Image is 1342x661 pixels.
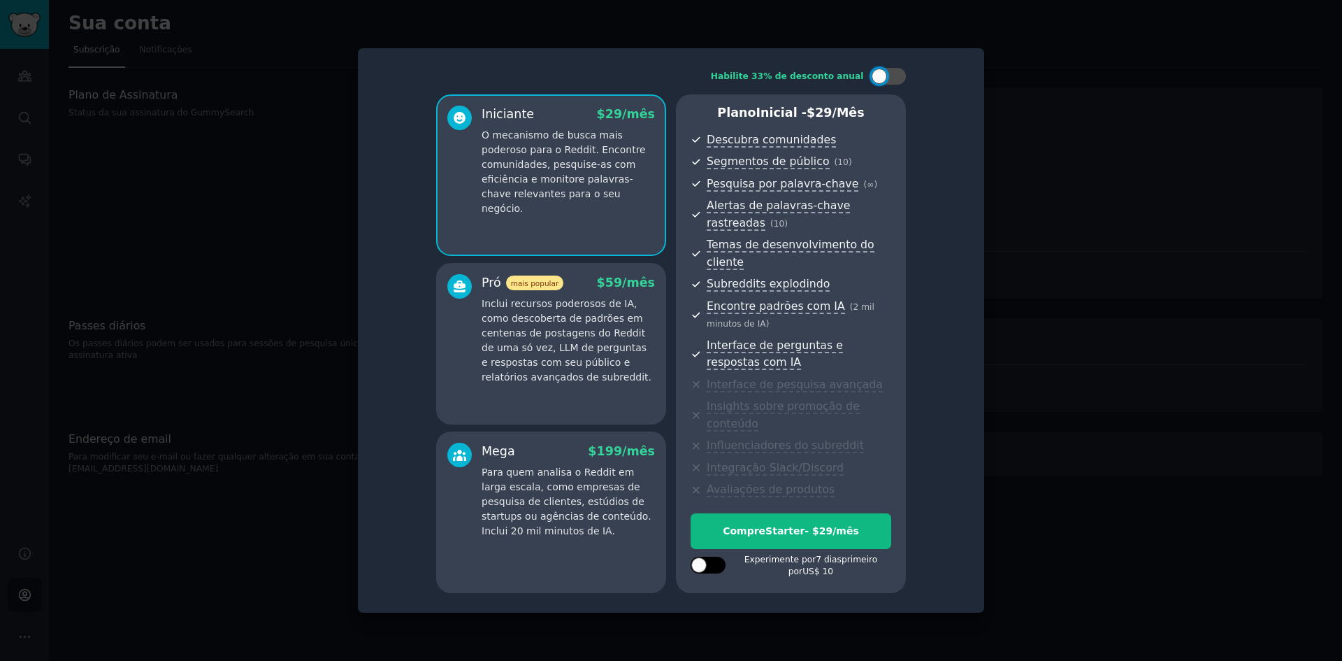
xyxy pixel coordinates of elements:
font: /mês [832,525,859,536]
font: O mecanismo de busca mais poderoso para o Reddit. Encontre comunidades, pesquise-as com eficiênci... [482,129,646,214]
font: /mês [832,106,865,120]
font: 59 [605,276,622,290]
font: Inclui recursos poderosos de IA, como descoberta de padrões em centenas de postagens do Reddit de... [482,298,651,383]
font: 2 mil minutos de IA [707,302,874,329]
font: 29 [815,106,832,120]
font: Interface de pesquisa avançada [707,378,883,391]
font: US$ 10 [802,567,833,576]
font: Avaliações de produtos [707,483,835,496]
font: ( [770,219,774,229]
font: Habilite 33% de desconto anual [711,71,864,81]
font: /mês [622,107,655,121]
font: Alertas de palavras-chave rastreadas [707,199,850,229]
font: Insights sobre promoção de conteúdo [707,399,860,430]
font: /mês [622,444,655,458]
font: ∞ [867,180,874,190]
font: $ [807,106,815,120]
font: $ [588,444,596,458]
font: Encontre padrões com IA [707,299,845,313]
font: /mês [622,276,655,290]
font: Pró [482,276,501,290]
font: Compre [723,525,765,536]
font: Temas de desenvolvimento do cliente [707,238,874,269]
font: ) [849,157,852,167]
font: ( [835,157,838,167]
font: ) [784,219,788,229]
font: Influenciadores do subreddit [707,439,864,452]
font: Experimente por [744,555,816,564]
font: Subreddits explodindo [707,277,830,290]
font: 29 [605,107,622,121]
font: Iniciante [482,107,534,121]
font: ) [766,319,770,329]
font: 7 dias [816,555,842,564]
font: Segmentos de público [707,155,829,168]
font: Integração Slack/Discord [707,461,844,474]
button: CompreStarter- $29/mês [691,513,891,549]
font: Descubra comunidades [707,133,836,146]
font: 199 [597,444,623,458]
font: - $ [805,525,818,536]
font: Plano [717,106,756,120]
font: 10 [774,219,785,229]
font: Pesquisa por palavra-chave [707,177,858,190]
font: $ [597,276,605,290]
font: Interface de perguntas e respostas com IA [707,339,843,369]
font: mais popular [511,279,558,287]
font: ( [850,302,853,312]
font: Mega [482,444,515,458]
font: Starter [765,525,805,536]
font: $ [597,107,605,121]
font: Para quem analisa o Reddit em larga escala, como empresas de pesquisa de clientes, estúdios de st... [482,467,651,536]
font: ( [863,180,867,190]
font: 29 [819,525,832,536]
font: 10 [837,157,849,167]
font: ) [874,180,877,190]
font: Inicial - [756,106,807,120]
